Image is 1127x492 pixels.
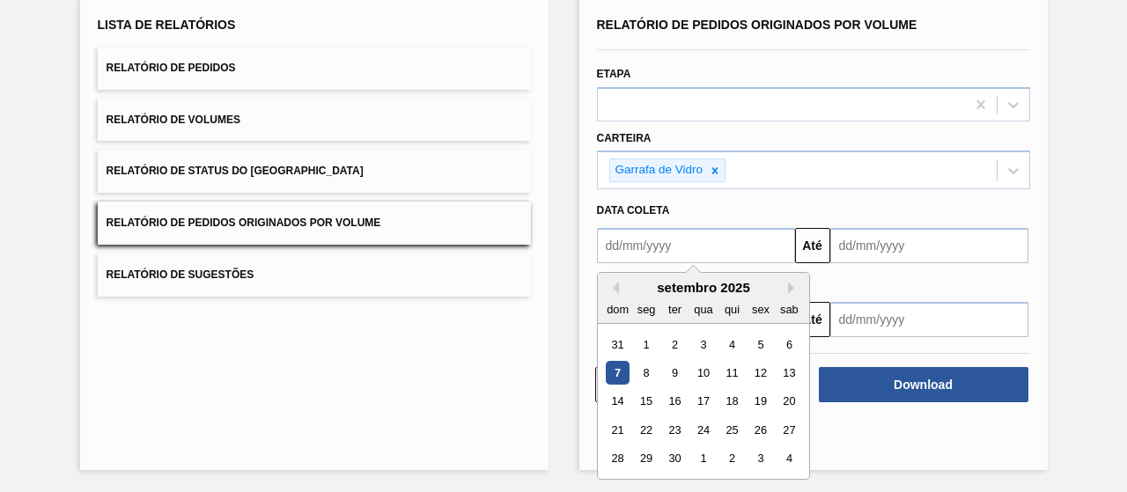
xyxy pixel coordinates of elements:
[597,204,670,217] span: Data coleta
[830,302,1028,337] input: dd/mm/yyyy
[662,418,686,442] div: Choose terça-feira, 23 de setembro de 2025
[606,333,630,356] div: Choose domingo, 31 de agosto de 2025
[691,333,715,356] div: Choose quarta-feira, 3 de setembro de 2025
[777,297,800,321] div: sab
[107,165,364,177] span: Relatório de Status do [GEOGRAPHIC_DATA]
[634,418,658,442] div: Choose segunda-feira, 22 de setembro de 2025
[606,447,630,471] div: Choose domingo, 28 de setembro de 2025
[748,333,772,356] div: Choose sexta-feira, 5 de setembro de 2025
[606,297,630,321] div: dom
[691,297,715,321] div: qua
[691,418,715,442] div: Choose quarta-feira, 24 de setembro de 2025
[98,47,531,90] button: Relatório de Pedidos
[603,330,803,473] div: month 2025-09
[606,361,630,385] div: Choose domingo, 7 de setembro de 2025
[777,333,800,356] div: Choose sábado, 6 de setembro de 2025
[748,418,772,442] div: Choose sexta-feira, 26 de setembro de 2025
[98,150,531,193] button: Relatório de Status do [GEOGRAPHIC_DATA]
[597,18,917,32] span: Relatório de Pedidos Originados por Volume
[719,447,743,471] div: Choose quinta-feira, 2 de outubro de 2025
[691,390,715,414] div: Choose quarta-feira, 17 de setembro de 2025
[606,418,630,442] div: Choose domingo, 21 de setembro de 2025
[98,18,236,32] span: Lista de Relatórios
[691,447,715,471] div: Choose quarta-feira, 1 de outubro de 2025
[597,228,795,263] input: dd/mm/yyyy
[719,418,743,442] div: Choose quinta-feira, 25 de setembro de 2025
[691,361,715,385] div: Choose quarta-feira, 10 de setembro de 2025
[597,68,631,80] label: Etapa
[795,228,830,263] button: Até
[662,390,686,414] div: Choose terça-feira, 16 de setembro de 2025
[662,297,686,321] div: ter
[107,114,240,126] span: Relatório de Volumes
[748,447,772,471] div: Choose sexta-feira, 3 de outubro de 2025
[662,361,686,385] div: Choose terça-feira, 9 de setembro de 2025
[662,333,686,356] div: Choose terça-feira, 2 de setembro de 2025
[598,280,809,295] div: setembro 2025
[98,253,531,297] button: Relatório de Sugestões
[719,390,743,414] div: Choose quinta-feira, 18 de setembro de 2025
[634,447,658,471] div: Choose segunda-feira, 29 de setembro de 2025
[662,447,686,471] div: Choose terça-feira, 30 de setembro de 2025
[788,282,800,294] button: Next Month
[98,202,531,245] button: Relatório de Pedidos Originados por Volume
[595,367,805,402] button: Limpar
[107,268,254,281] span: Relatório de Sugestões
[777,447,800,471] div: Choose sábado, 4 de outubro de 2025
[606,390,630,414] div: Choose domingo, 14 de setembro de 2025
[830,228,1028,263] input: dd/mm/yyyy
[634,361,658,385] div: Choose segunda-feira, 8 de setembro de 2025
[819,367,1028,402] button: Download
[107,217,381,229] span: Relatório de Pedidos Originados por Volume
[610,159,706,181] div: Garrafa de Vidro
[777,418,800,442] div: Choose sábado, 27 de setembro de 2025
[634,333,658,356] div: Choose segunda-feira, 1 de setembro de 2025
[719,297,743,321] div: qui
[719,333,743,356] div: Choose quinta-feira, 4 de setembro de 2025
[748,297,772,321] div: sex
[607,282,619,294] button: Previous Month
[107,62,236,74] span: Relatório de Pedidos
[98,99,531,142] button: Relatório de Volumes
[795,302,830,337] button: Até
[777,361,800,385] div: Choose sábado, 13 de setembro de 2025
[748,361,772,385] div: Choose sexta-feira, 12 de setembro de 2025
[597,132,652,144] label: Carteira
[777,390,800,414] div: Choose sábado, 20 de setembro de 2025
[719,361,743,385] div: Choose quinta-feira, 11 de setembro de 2025
[634,390,658,414] div: Choose segunda-feira, 15 de setembro de 2025
[748,390,772,414] div: Choose sexta-feira, 19 de setembro de 2025
[634,297,658,321] div: seg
